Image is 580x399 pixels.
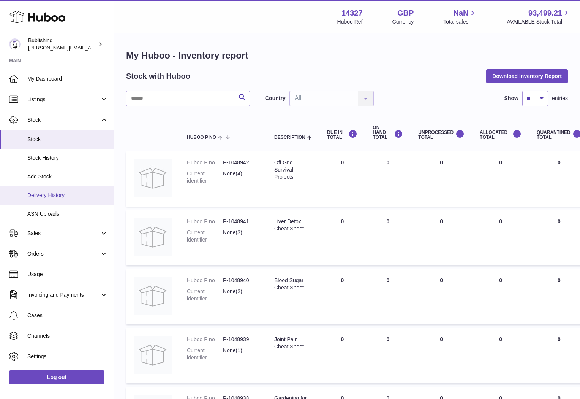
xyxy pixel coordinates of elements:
[472,151,529,207] td: 0
[480,130,522,140] div: ALLOCATED Total
[528,8,562,18] span: 93,499.21
[187,288,223,302] dt: Current identifier
[223,336,259,343] dd: P-1048939
[504,95,518,102] label: Show
[472,269,529,324] td: 0
[274,135,305,140] span: Description
[507,8,571,25] a: 93,499.21 AVAILABLE Stock Total
[319,269,365,324] td: 0
[411,328,472,383] td: 0
[28,37,96,51] div: Bublishing
[27,353,108,360] span: Settings
[319,151,365,207] td: 0
[507,18,571,25] span: AVAILABLE Stock Total
[134,336,172,374] img: product image
[365,269,411,324] td: 0
[223,159,259,166] dd: P-1048942
[27,116,100,124] span: Stock
[411,269,472,324] td: 0
[27,250,100,258] span: Orders
[27,136,108,143] span: Stock
[27,291,100,299] span: Invoicing and Payments
[126,49,568,62] h1: My Huboo - Inventory report
[27,332,108,340] span: Channels
[187,170,223,184] dt: Current identifier
[397,8,414,18] strong: GBP
[319,328,365,383] td: 0
[558,218,561,224] span: 0
[274,336,312,350] div: Joint Pain Cheat Sheet
[265,95,286,102] label: Country
[443,18,477,25] span: Total sales
[365,151,411,207] td: 0
[187,159,223,166] dt: Huboo P no
[223,170,259,184] dd: None(4)
[223,277,259,284] dd: P-1048940
[373,125,403,140] div: ON HAND Total
[223,288,259,302] dd: None(2)
[443,8,477,25] a: NaN Total sales
[223,218,259,225] dd: P-1048941
[453,8,468,18] span: NaN
[472,210,529,265] td: 0
[27,154,108,162] span: Stock History
[327,130,357,140] div: DUE IN TOTAL
[134,277,172,315] img: product image
[411,210,472,265] td: 0
[27,230,100,237] span: Sales
[319,210,365,265] td: 0
[337,18,363,25] div: Huboo Ref
[27,75,108,83] span: My Dashboard
[134,159,172,197] img: product image
[274,218,312,232] div: Liver Detox Cheat Sheet
[126,71,190,81] h2: Stock with Huboo
[558,277,561,283] span: 0
[187,347,223,361] dt: Current identifier
[187,277,223,284] dt: Huboo P no
[187,135,216,140] span: Huboo P no
[392,18,414,25] div: Currency
[552,95,568,102] span: entries
[27,192,108,199] span: Delivery History
[27,210,108,218] span: ASN Uploads
[411,151,472,207] td: 0
[134,218,172,256] img: product image
[341,8,363,18] strong: 14327
[27,173,108,180] span: Add Stock
[365,328,411,383] td: 0
[223,229,259,243] dd: None(3)
[27,96,100,103] span: Listings
[472,328,529,383] td: 0
[27,312,108,319] span: Cases
[187,218,223,225] dt: Huboo P no
[558,336,561,342] span: 0
[418,130,465,140] div: UNPROCESSED Total
[187,229,223,243] dt: Current identifier
[223,347,259,361] dd: None(1)
[274,277,312,291] div: Blood Sugar Cheat Sheet
[274,159,312,181] div: Off Grid Survival Projects
[486,69,568,83] button: Download Inventory Report
[365,210,411,265] td: 0
[28,45,152,51] span: [PERSON_NAME][EMAIL_ADDRESS][DOMAIN_NAME]
[9,370,104,384] a: Log out
[9,38,21,50] img: hamza@bublishing.com
[558,159,561,165] span: 0
[27,271,108,278] span: Usage
[187,336,223,343] dt: Huboo P no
